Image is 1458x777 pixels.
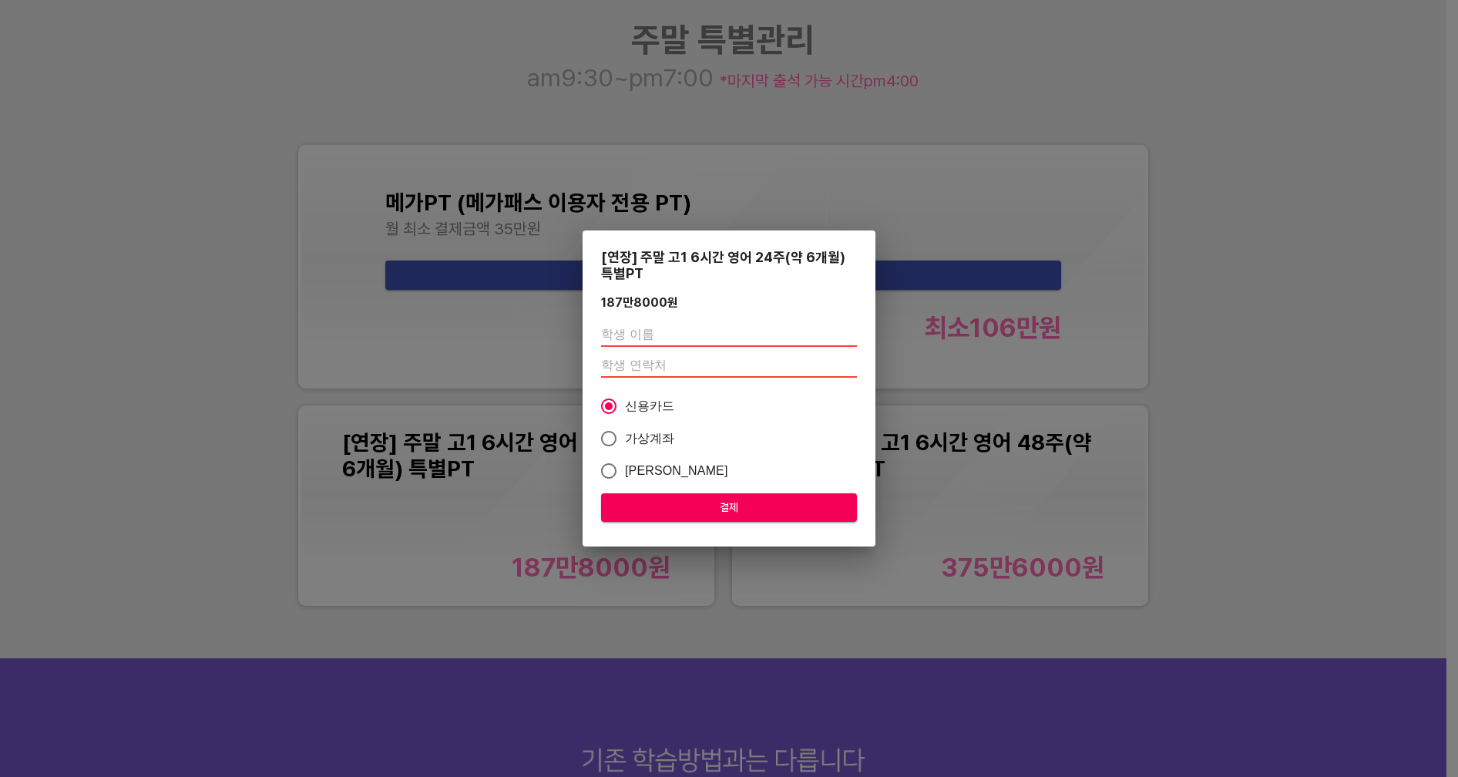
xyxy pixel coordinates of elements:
div: 187만8000 원 [601,295,678,310]
input: 학생 이름 [601,322,857,347]
span: 가상계좌 [625,429,675,448]
input: 학생 연락처 [601,353,857,378]
span: 결제 [613,498,845,517]
button: 결제 [601,493,857,522]
div: [연장] 주말 고1 6시간 영어 24주(약 6개월) 특별PT [601,249,857,281]
span: [PERSON_NAME] [625,462,728,480]
span: 신용카드 [625,397,675,415]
